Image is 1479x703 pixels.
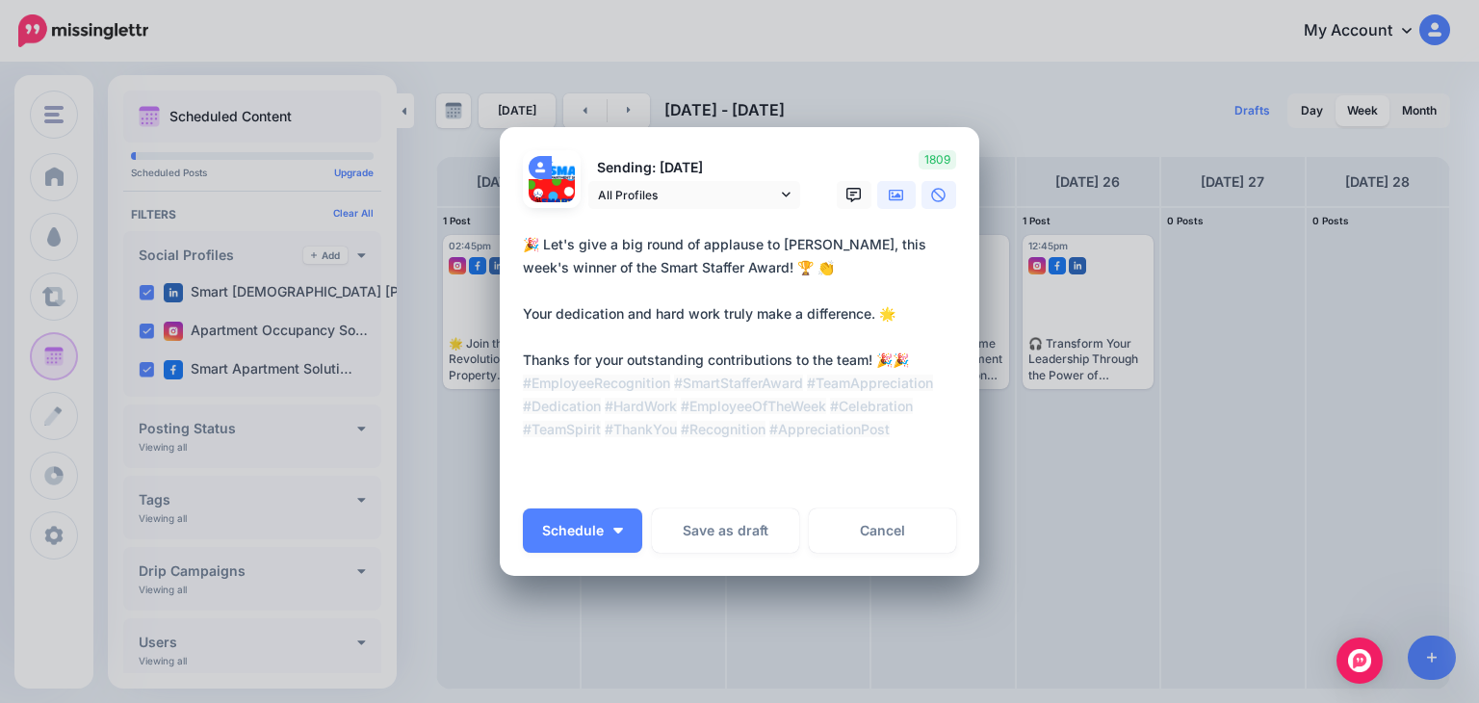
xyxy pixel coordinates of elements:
span: 1809 [919,150,956,169]
img: arrow-down-white.png [613,528,623,534]
img: 162108471_929565637859961_2209139901119392515_n-bsa130695.jpg [529,179,575,225]
img: user_default_image.png [529,156,552,179]
a: All Profiles [588,181,800,209]
button: Save as draft [652,508,799,553]
p: Sending: [DATE] [588,157,800,179]
img: 273388243_356788743117728_5079064472810488750_n-bsa130694.png [552,156,575,179]
span: Schedule [542,524,604,537]
button: Schedule [523,508,642,553]
div: 🎉 Let's give a big round of applause to [PERSON_NAME], this week's winner of the Smart Staffer Aw... [523,233,966,464]
span: All Profiles [598,185,777,205]
div: Open Intercom Messenger [1336,638,1383,684]
a: Cancel [809,508,956,553]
